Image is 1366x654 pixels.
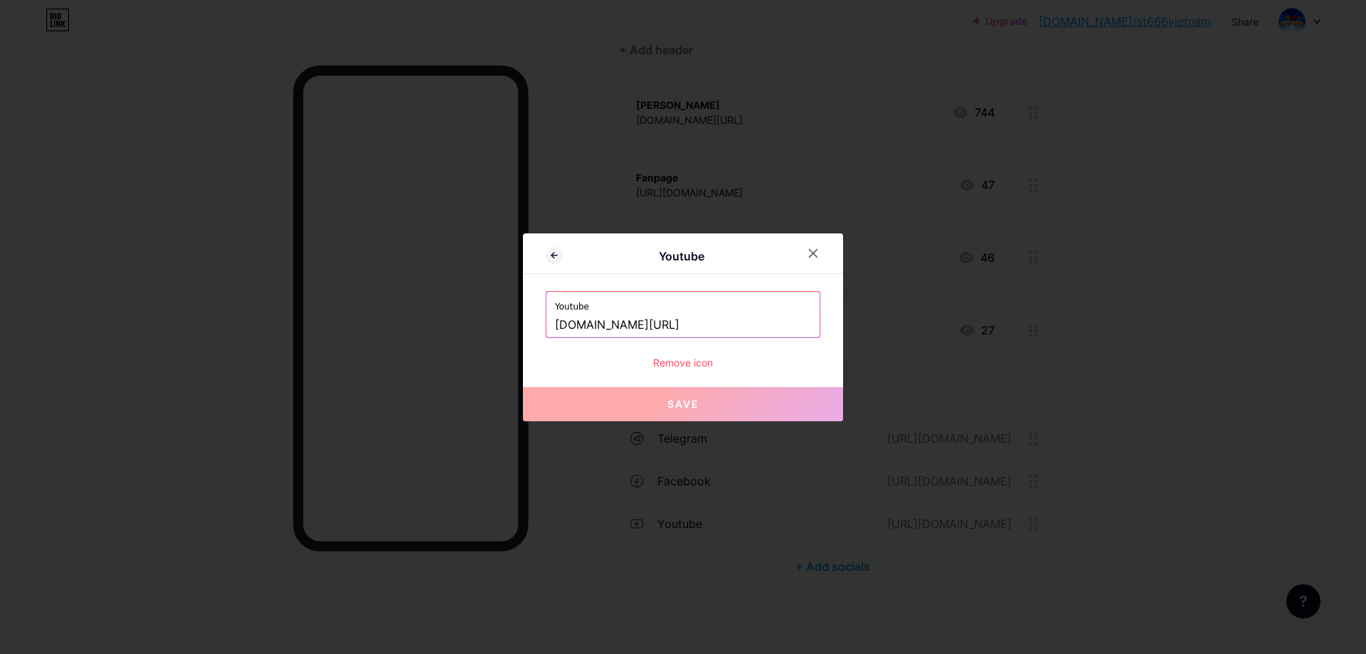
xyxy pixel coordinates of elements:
[667,398,699,410] span: Save
[546,355,820,370] div: Remove icon
[523,387,843,421] button: Save
[555,292,811,313] label: Youtube
[563,248,800,265] div: Youtube
[555,313,811,337] input: https://youtube.com/channel/channelurl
